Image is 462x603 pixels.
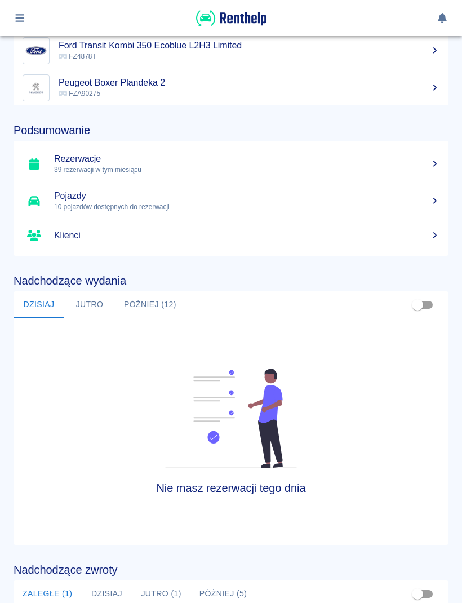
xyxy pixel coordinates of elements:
[14,563,448,577] h4: Nadchodzące zwroty
[59,77,439,88] h5: Peugeot Boxer Plandeka 2
[14,123,448,137] h4: Podsumowanie
[59,90,100,97] span: FZA90275
[25,77,47,99] img: Image
[14,145,448,183] a: Rezerwacje39 rezerwacji w tym miesiącu
[59,40,439,51] h5: Ford Transit Kombi 350 Ecoblue L2H3 Limited
[14,220,448,251] a: Klienci
[14,274,448,287] h4: Nadchodzące wydania
[196,20,266,30] a: Renthelp logo
[14,32,448,69] a: ImageFord Transit Kombi 350 Ecoblue L2H3 Limited FZ4878T
[14,183,448,220] a: Pojazdy10 pojazdów dostępnych do rezerwacji
[54,153,439,165] h5: Rezerwacje
[196,9,266,28] img: Renthelp logo
[14,69,448,107] a: ImagePeugeot Boxer Plandeka 2 FZA90275
[25,40,47,61] img: Image
[158,369,304,468] img: Fleet
[54,190,439,202] h5: Pojazdy
[64,291,115,318] button: Jutro
[115,291,185,318] button: Później (12)
[54,165,439,175] p: 39 rezerwacji w tym miesiącu
[14,291,64,318] button: Dzisiaj
[35,481,427,495] h4: Nie masz rezerwacji tego dnia
[59,52,96,60] span: FZ4878T
[54,202,439,212] p: 10 pojazdów dostępnych do rezerwacji
[407,294,428,316] span: Pokaż przypisane tylko do mnie
[54,230,439,241] h5: Klienci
